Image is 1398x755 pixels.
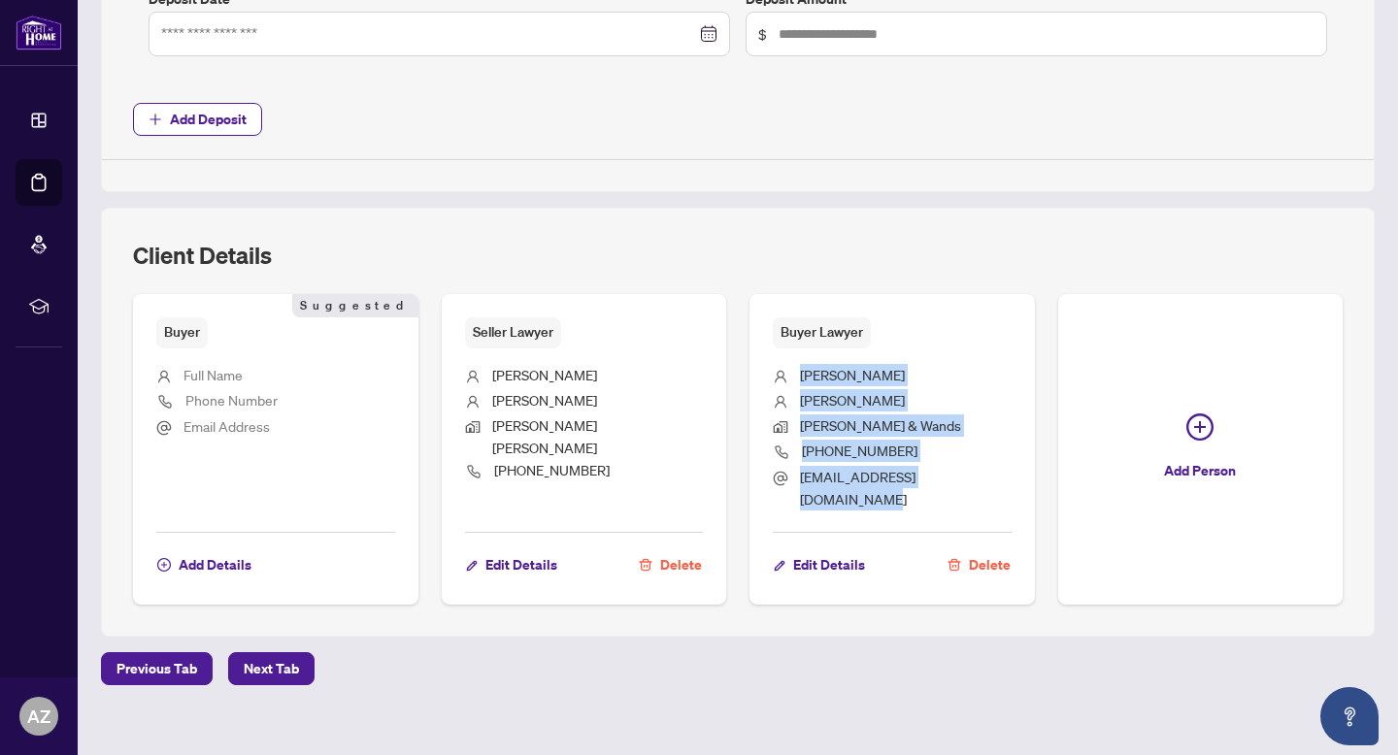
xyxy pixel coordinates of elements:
[969,549,1011,580] span: Delete
[1058,294,1344,605] button: Add Person
[157,558,171,572] span: plus-circle
[133,103,262,136] button: Add Deposit
[800,468,915,508] span: [EMAIL_ADDRESS][DOMAIN_NAME]
[183,417,270,435] span: Email Address
[758,23,767,45] span: $
[156,548,252,581] button: Add Details
[185,391,278,409] span: Phone Number
[800,416,961,434] span: [PERSON_NAME] & Wands
[1164,455,1236,486] span: Add Person
[465,317,561,347] span: Seller Lawyer
[492,391,597,409] span: [PERSON_NAME]
[947,548,1012,581] button: Delete
[16,15,62,50] img: logo
[773,548,866,581] button: Edit Details
[116,653,197,684] span: Previous Tab
[465,548,558,581] button: Edit Details
[802,442,917,459] span: [PHONE_NUMBER]
[101,652,213,685] button: Previous Tab
[228,652,315,685] button: Next Tab
[156,317,208,347] span: Buyer
[494,461,610,478] span: [PHONE_NUMBER]
[1186,413,1214,441] span: plus-circle
[793,549,865,580] span: Edit Details
[800,366,905,383] span: [PERSON_NAME]
[244,653,299,684] span: Next Tab
[27,703,50,730] span: AZ
[492,416,597,456] span: [PERSON_NAME] [PERSON_NAME]
[170,104,247,135] span: Add Deposit
[179,549,251,580] span: Add Details
[660,549,702,580] span: Delete
[292,294,418,317] span: Suggested
[133,240,272,271] h2: Client Details
[492,366,597,383] span: [PERSON_NAME]
[485,549,557,580] span: Edit Details
[183,366,243,383] span: Full Name
[1320,687,1379,745] button: Open asap
[149,113,162,126] span: plus
[638,548,703,581] button: Delete
[773,317,871,347] span: Buyer Lawyer
[800,391,905,409] span: [PERSON_NAME]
